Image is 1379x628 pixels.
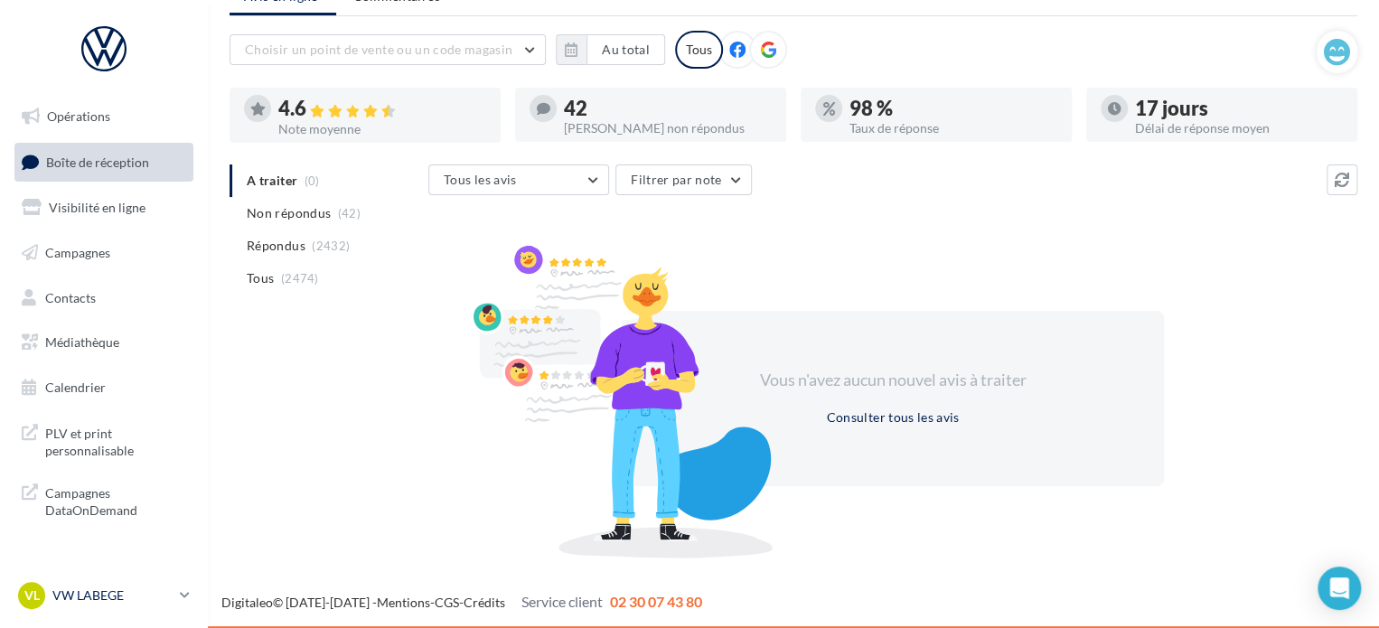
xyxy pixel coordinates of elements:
[11,98,197,136] a: Opérations
[11,323,197,361] a: Médiathèque
[428,164,609,195] button: Tous les avis
[586,34,665,65] button: Au total
[338,206,361,220] span: (42)
[24,586,40,605] span: VL
[45,380,106,395] span: Calendrier
[45,245,110,260] span: Campagnes
[1135,98,1343,118] div: 17 jours
[1318,567,1361,610] div: Open Intercom Messenger
[281,271,319,286] span: (2474)
[675,31,723,69] div: Tous
[221,595,702,610] span: © [DATE]-[DATE] - - -
[444,172,517,187] span: Tous les avis
[278,123,486,136] div: Note moyenne
[521,593,603,610] span: Service client
[312,239,350,253] span: (2432)
[14,578,193,613] a: VL VW LABEGE
[1135,122,1343,135] div: Délai de réponse moyen
[11,279,197,317] a: Contacts
[556,34,665,65] button: Au total
[615,164,752,195] button: Filtrer par note
[564,122,772,135] div: [PERSON_NAME] non répondus
[47,108,110,124] span: Opérations
[819,407,966,428] button: Consulter tous les avis
[46,154,149,169] span: Boîte de réception
[52,586,173,605] p: VW LABEGE
[11,189,197,227] a: Visibilité en ligne
[464,595,505,610] a: Crédits
[230,34,546,65] button: Choisir un point de vente ou un code magasin
[45,334,119,350] span: Médiathèque
[11,234,197,272] a: Campagnes
[11,143,197,182] a: Boîte de réception
[45,289,96,305] span: Contacts
[45,421,186,460] span: PLV et print personnalisable
[49,200,145,215] span: Visibilité en ligne
[45,481,186,520] span: Campagnes DataOnDemand
[247,269,274,287] span: Tous
[221,595,273,610] a: Digitaleo
[610,593,702,610] span: 02 30 07 43 80
[435,595,459,610] a: CGS
[377,595,430,610] a: Mentions
[849,98,1057,118] div: 98 %
[11,369,197,407] a: Calendrier
[11,414,197,467] a: PLV et print personnalisable
[247,204,331,222] span: Non répondus
[564,98,772,118] div: 42
[247,237,305,255] span: Répondus
[737,369,1048,392] div: Vous n'avez aucun nouvel avis à traiter
[245,42,512,57] span: Choisir un point de vente ou un code magasin
[278,98,486,119] div: 4.6
[849,122,1057,135] div: Taux de réponse
[11,473,197,527] a: Campagnes DataOnDemand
